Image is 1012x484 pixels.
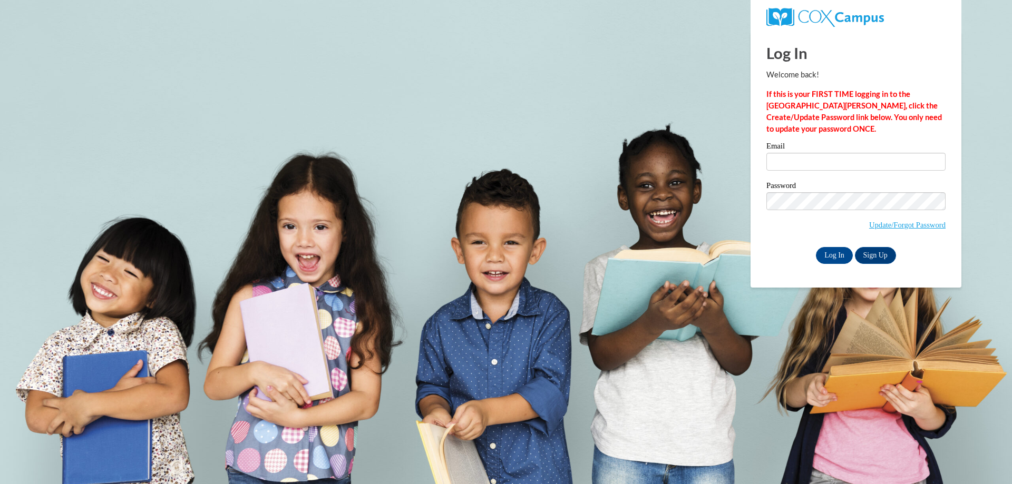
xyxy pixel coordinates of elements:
[766,90,942,133] strong: If this is your FIRST TIME logging in to the [GEOGRAPHIC_DATA][PERSON_NAME], click the Create/Upd...
[855,247,896,264] a: Sign Up
[766,142,946,153] label: Email
[766,182,946,192] label: Password
[766,42,946,64] h1: Log In
[766,8,884,27] img: COX Campus
[816,247,853,264] input: Log In
[766,69,946,81] p: Welcome back!
[869,221,946,229] a: Update/Forgot Password
[766,12,884,21] a: COX Campus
